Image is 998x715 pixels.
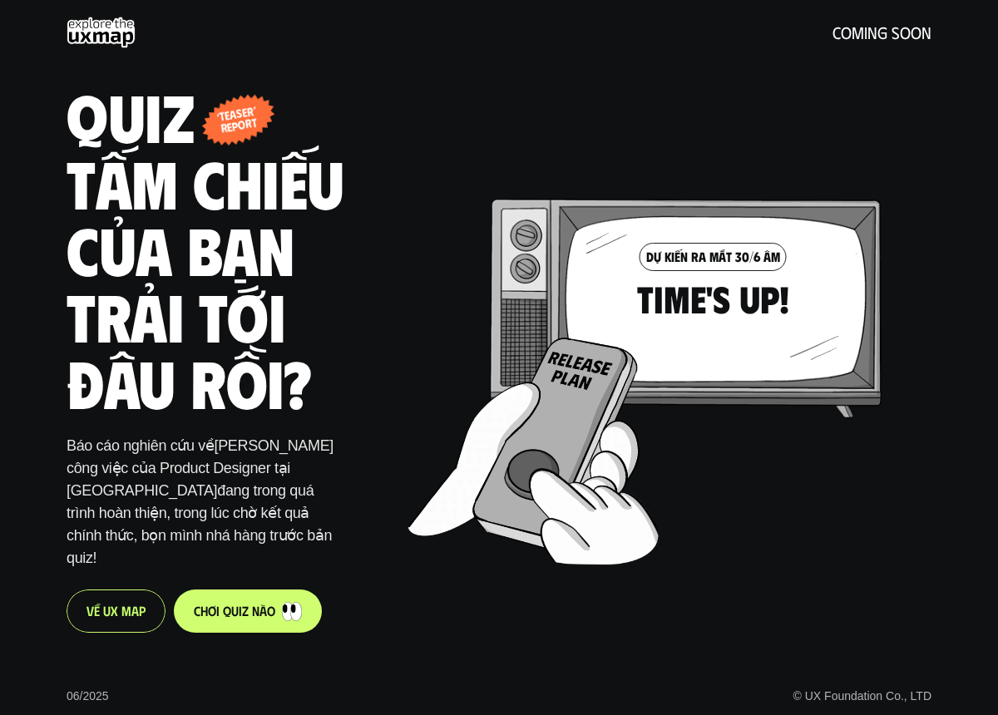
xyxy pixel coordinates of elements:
[67,435,345,570] p: Báo cáo nghiên cứu về đang trong quá trình hoàn thiện, trong lúc chờ kết quả chính thức, bọn mình...
[216,106,257,124] p: ‘teaser’
[200,603,208,619] span: h
[94,603,100,619] span: ề
[239,603,242,619] span: i
[793,689,931,703] a: © UX Foundation Co., LTD
[103,603,111,619] span: U
[121,603,131,619] span: M
[216,603,220,619] span: i
[242,603,249,619] span: z
[259,603,267,619] span: à
[67,17,931,48] a: coming soon
[111,603,118,619] span: X
[208,603,216,619] span: ơ
[131,603,139,619] span: a
[231,603,239,619] span: u
[267,603,275,619] span: o
[832,23,931,42] h5: coming soon
[139,603,146,619] span: p
[86,603,94,619] span: V
[67,437,338,499] span: [PERSON_NAME] công việc của Product Designer tại [GEOGRAPHIC_DATA]
[252,603,259,619] span: n
[218,117,259,136] p: report
[67,688,109,705] p: 06/2025
[174,589,322,633] a: chơiquiznào
[194,603,200,619] span: c
[67,82,394,415] h1: Quiz - tấm chiếu của bạn trải tới đâu rồi?
[223,603,231,619] span: q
